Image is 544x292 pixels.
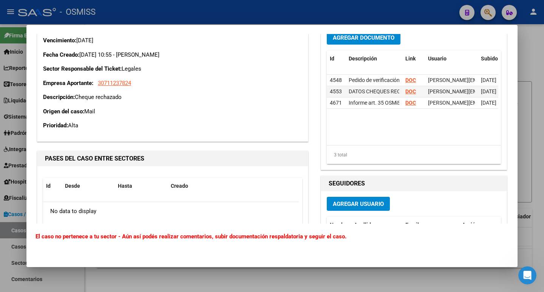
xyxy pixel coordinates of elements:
strong: Empresa Aportante: [43,80,93,87]
span: [DATE] [481,100,496,106]
datatable-header-cell: Acción [459,217,497,233]
p: [DATE] [43,36,302,45]
strong: Fecha Creado: [43,51,79,58]
span: Id [330,56,334,62]
span: Pedido de verificación de crédito [349,77,424,83]
div: 4671 [330,99,343,107]
datatable-header-cell: Email [402,217,459,233]
span: Nombre y Apellido [330,222,374,228]
strong: Vencimiento: [43,37,76,44]
b: El caso no pertenece a tu sector - Aún así podés realizar comentarios, subir documentación respal... [36,233,346,240]
a: DOC [405,77,416,83]
datatable-header-cell: Creado [168,178,206,194]
span: Agregar Documento [333,34,394,41]
span: Creado [171,183,188,189]
datatable-header-cell: Desde [62,178,115,194]
div: 4553 [330,87,343,96]
span: [DATE] [481,88,496,94]
datatable-header-cell: Subido [478,51,516,67]
span: Alta [68,122,78,129]
span: Agregar Usuario [333,201,384,207]
datatable-header-cell: Link [402,51,425,67]
button: Agregar Usuario [327,197,390,211]
a: DOC [405,100,416,106]
div: No data to display [43,202,299,221]
p: Cheque rechazado [43,93,302,102]
span: Hasta [118,183,132,189]
iframe: Intercom live chat [518,266,536,284]
span: Informe art. 35 OSMiSS [349,100,403,106]
span: 30711237824 [98,80,131,87]
p: [DATE] 10:55 - [PERSON_NAME] [43,51,302,59]
span: Usuario [428,56,447,62]
strong: Sector Responsable del Ticket: [43,65,122,72]
span: Descripción [349,56,377,62]
span: [DATE] [481,77,496,83]
span: Desde [65,183,80,189]
span: Subido [481,56,498,62]
span: Id [46,183,51,189]
datatable-header-cell: Nombre y Apellido [327,217,402,233]
datatable-header-cell: Usuario [425,51,478,67]
datatable-header-cell: Id [43,178,62,194]
div: 3 total [327,145,501,164]
a: DOC [405,88,416,94]
div: 4548 [330,76,343,85]
h1: SEGUIDORES [329,179,499,188]
datatable-header-cell: Id [327,51,346,67]
strong: Origen del caso: [43,108,84,115]
span: Email [405,222,419,228]
span: DATOS CHEQUES RECHAZADOS [349,88,424,94]
strong: Prioridad: [43,122,68,129]
p: Mail [43,107,302,116]
h1: PASES DEL CASO ENTRE SECTORES [45,154,300,163]
datatable-header-cell: Hasta [115,178,168,194]
button: Agregar Documento [327,31,400,45]
p: Legales [43,65,302,73]
span: Acción [462,222,478,228]
datatable-header-cell: Descripción [346,51,402,67]
span: Link [405,56,416,62]
strong: Descripción: [43,94,75,100]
